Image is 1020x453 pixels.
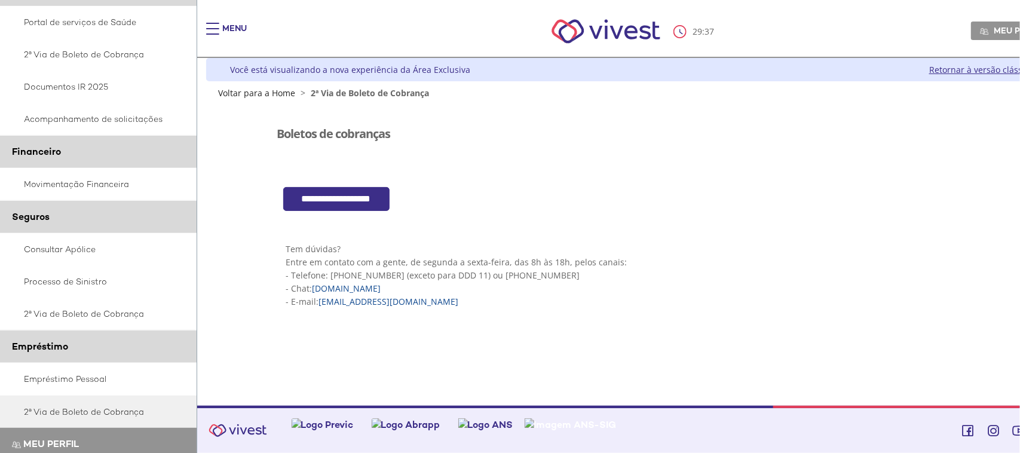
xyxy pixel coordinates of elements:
img: Meu perfil [980,27,989,36]
div: Menu [222,23,247,47]
span: 2ª Via de Boleto de Cobrança [311,87,429,99]
span: > [298,87,308,99]
img: Logo Abrapp [372,418,440,431]
img: Meu perfil [12,440,21,449]
span: Empréstimo [12,340,68,353]
section: <span lang="pt-BR" dir="ltr">Cob360 - Area Restrita - Emprestimos</span> [277,187,987,212]
span: Financeiro [12,145,61,158]
img: Vivest [202,417,274,444]
a: [EMAIL_ADDRESS][DOMAIN_NAME] [319,296,459,307]
span: Seguros [12,210,50,223]
section: <span lang="pt-BR" dir="ltr">Visualizador do Conteúdo da Web</span> 1 [277,223,987,326]
span: Meu perfil [23,437,79,450]
img: Logo ANS [458,418,513,431]
img: Logo Previc [292,418,354,431]
img: Vivest [538,6,674,57]
span: 37 [704,26,714,37]
p: Tem dúvidas? Entre em contato com a gente, de segunda a sexta-feira, das 8h às 18h, pelos canais:... [286,243,978,308]
span: 29 [693,26,702,37]
a: Voltar para a Home [218,87,295,99]
footer: Vivest [197,406,1020,453]
section: <span lang="pt-BR" dir="ltr">Visualizador do Conteúdo da Web</span> [277,109,987,175]
div: Você está visualizando a nova experiência da Área Exclusiva [230,64,470,75]
div: : [673,25,716,38]
a: [DOMAIN_NAME] [313,283,381,294]
h3: Boletos de cobranças [277,127,391,140]
img: Imagem ANS-SIG [525,418,617,431]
